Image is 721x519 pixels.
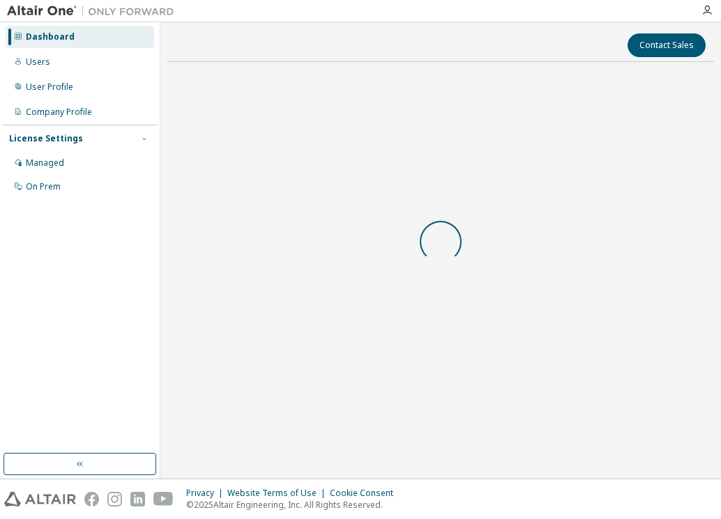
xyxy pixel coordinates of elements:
img: youtube.svg [153,492,174,506]
img: altair_logo.svg [4,492,76,506]
div: User Profile [26,82,73,93]
img: instagram.svg [107,492,122,506]
div: Users [26,56,50,68]
img: linkedin.svg [130,492,145,506]
div: Managed [26,157,64,169]
div: Privacy [186,488,227,499]
div: Cookie Consent [330,488,402,499]
div: Website Terms of Use [227,488,330,499]
p: © 2025 Altair Engineering, Inc. All Rights Reserved. [186,499,402,511]
button: Contact Sales [628,33,706,57]
div: License Settings [9,133,83,144]
div: Dashboard [26,31,75,42]
img: facebook.svg [84,492,99,506]
img: Altair One [7,4,181,18]
div: On Prem [26,181,61,192]
div: Company Profile [26,107,92,118]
